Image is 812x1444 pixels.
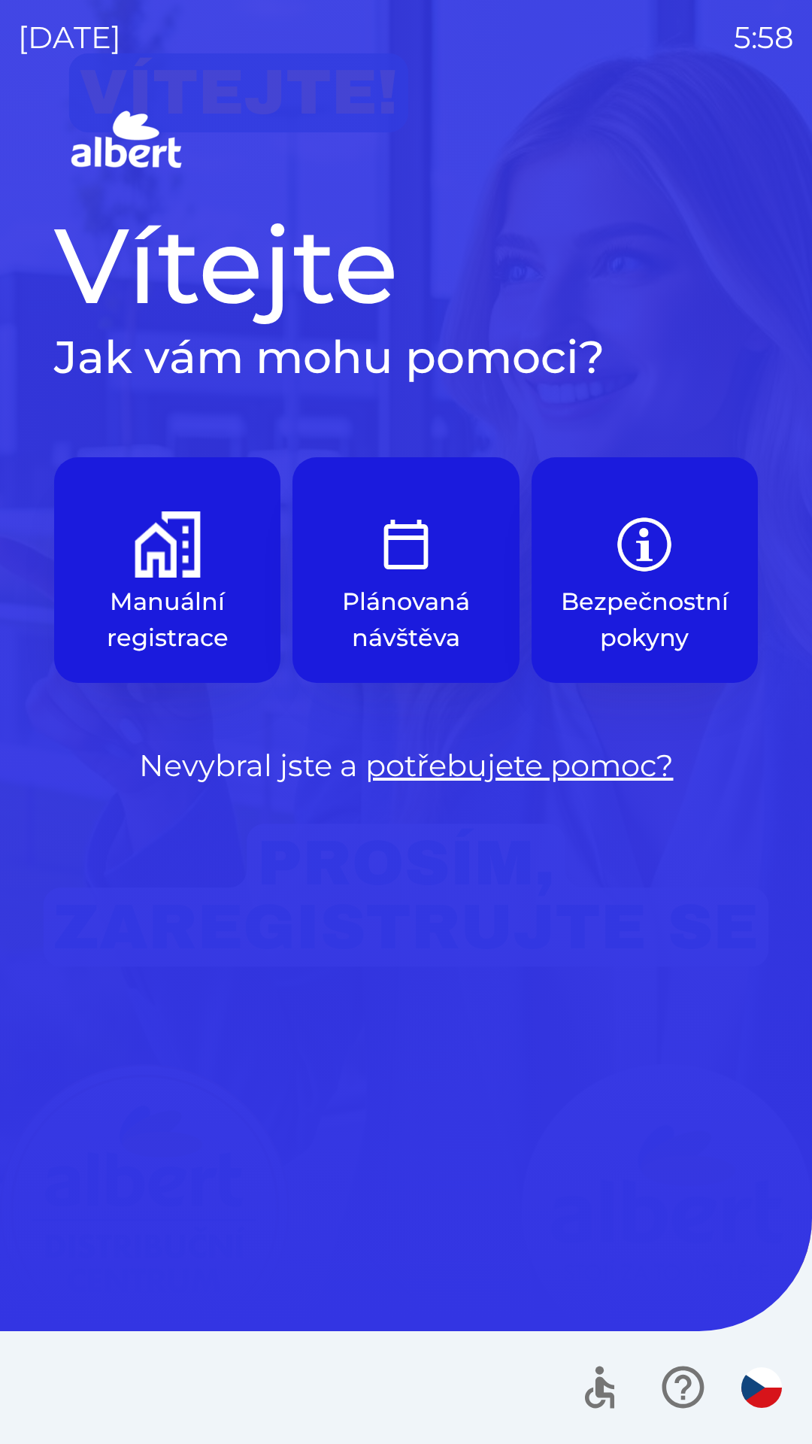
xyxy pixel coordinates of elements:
[135,511,201,578] img: d73f94ca-8ab6-4a86-aa04-b3561b69ae4e.png
[54,202,758,329] h1: Vítejte
[365,747,674,784] a: potřebujete pomoc?
[90,584,244,656] p: Manuální registrace
[54,457,280,683] button: Manuální registrace
[561,584,729,656] p: Bezpečnostní pokyny
[18,15,121,60] p: [DATE]
[611,511,677,578] img: b85e123a-dd5f-4e82-bd26-90b222bbbbcf.png
[292,457,519,683] button: Plánovaná návštěva
[373,511,439,578] img: e9efe3d3-6003-445a-8475-3fd9a2e5368f.png
[741,1367,782,1408] img: cs flag
[54,743,758,788] p: Nevybral jste a
[54,329,758,385] h2: Jak vám mohu pomoci?
[734,15,794,60] p: 5:58
[329,584,483,656] p: Plánovaná návštěva
[532,457,758,683] button: Bezpečnostní pokyny
[54,105,758,177] img: Logo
